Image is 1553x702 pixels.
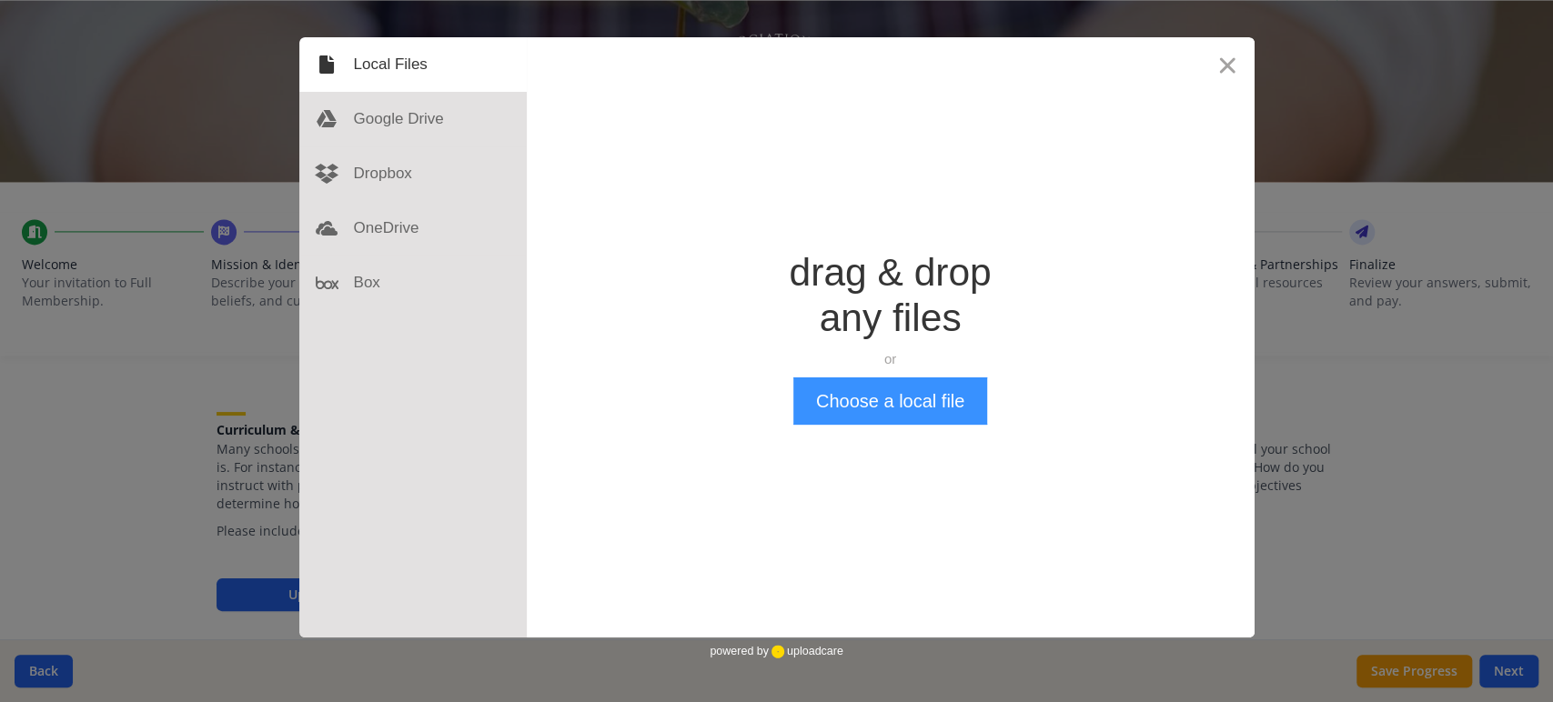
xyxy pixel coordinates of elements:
div: Box [299,256,527,310]
a: uploadcare [769,645,843,658]
div: drag & drop any files [789,250,991,341]
button: Choose a local file [793,377,987,425]
div: powered by [710,637,842,665]
div: Dropbox [299,146,527,201]
button: Close [1200,37,1255,92]
div: Local Files [299,37,527,92]
div: OneDrive [299,201,527,256]
div: or [789,350,991,368]
div: Google Drive [299,92,527,146]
